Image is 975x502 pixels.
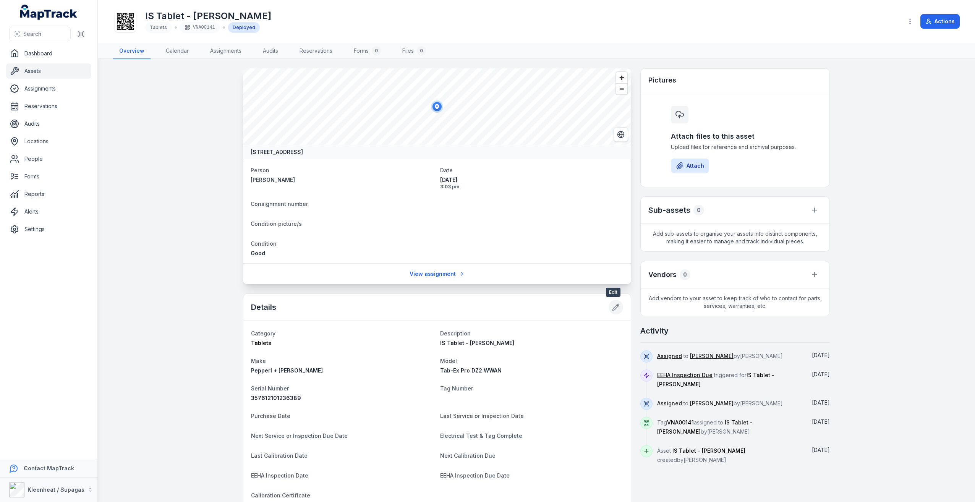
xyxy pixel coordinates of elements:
h3: Pictures [648,75,676,86]
canvas: Map [243,68,631,145]
span: Next Calibration Due [440,452,496,459]
span: Add vendors to your asset to keep track of who to contact for parts, services, warranties, etc. [641,288,829,316]
span: Date [440,167,453,173]
strong: [STREET_ADDRESS] [251,148,303,156]
span: Serial Number [251,385,289,392]
time: 10/01/2025, 9:44:51 am [812,399,830,406]
span: Search [23,30,41,38]
a: Dashboard [6,46,91,61]
span: [DATE] [812,371,830,377]
h2: Details [251,302,276,313]
a: Reservations [6,99,91,114]
a: Audits [6,116,91,131]
strong: Contact MapTrack [24,465,74,471]
a: Assigned [657,400,682,407]
a: [PERSON_NAME] [251,176,434,184]
span: Condition [251,240,277,247]
a: Audits [257,43,284,59]
span: Consignment number [251,201,308,207]
div: Deployed [228,22,260,33]
button: Zoom in [616,72,627,83]
span: IS Tablet - [PERSON_NAME] [672,447,745,454]
a: Forms0 [348,43,387,59]
div: 0 [417,46,426,55]
a: Reservations [293,43,338,59]
a: Locations [6,134,91,149]
a: Reports [6,186,91,202]
span: Asset created by [PERSON_NAME] [657,447,745,463]
h3: Attach files to this asset [671,131,799,142]
span: Tablets [251,340,271,346]
span: EEHA Inspection Date [251,472,308,479]
span: Tag assigned to by [PERSON_NAME] [657,419,753,435]
span: Good [251,250,265,256]
span: 357612101236389 [251,395,301,401]
a: Alerts [6,204,91,219]
a: [PERSON_NAME] [690,352,734,360]
div: 0 [372,46,381,55]
span: [DATE] [440,176,624,184]
span: [DATE] [812,447,830,453]
span: Person [251,167,269,173]
span: Calibration Certificate [251,492,310,499]
time: 29/05/2025, 3:03:04 pm [812,352,830,358]
a: Assets [6,63,91,79]
a: [PERSON_NAME] [690,400,734,407]
div: 0 [680,269,690,280]
span: Make [251,358,266,364]
button: Switch to Satellite View [614,127,628,142]
a: Overview [113,43,151,59]
time: 10/01/2025, 9:44:25 am [812,418,830,425]
div: 0 [693,205,704,215]
span: Pepperl + [PERSON_NAME] [251,367,323,374]
a: Forms [6,169,91,184]
a: View assignment [405,267,470,281]
span: IS Tablet - [PERSON_NAME] [440,340,514,346]
span: Edit [606,288,620,297]
span: Model [440,358,457,364]
span: [DATE] [812,418,830,425]
span: EEHA Inspection Due Date [440,472,510,479]
span: VNA00141 [667,419,694,426]
span: Purchase Date [251,413,290,419]
span: Next Service or Inspection Due Date [251,432,348,439]
a: Assignments [6,81,91,96]
span: Tag Number [440,385,473,392]
a: EEHA Inspection Due [657,371,713,379]
h2: Sub-assets [648,205,690,215]
span: Description [440,330,471,337]
span: [DATE] [812,352,830,358]
span: triggered for [657,372,774,387]
span: Add sub-assets to organise your assets into distinct components, making it easier to manage and t... [641,224,829,251]
span: 3:03 pm [440,184,624,190]
span: to by [PERSON_NAME] [657,353,783,359]
span: Last Service or Inspection Date [440,413,524,419]
span: Upload files for reference and archival purposes. [671,143,799,151]
time: 10/01/2025, 9:44:05 am [812,447,830,453]
a: Settings [6,222,91,237]
span: [DATE] [812,399,830,406]
button: Actions [920,14,960,29]
a: MapTrack [20,5,78,20]
h1: IS Tablet - [PERSON_NAME] [145,10,271,22]
a: People [6,151,91,167]
a: Files0 [396,43,432,59]
span: Category [251,330,275,337]
button: Zoom out [616,83,627,94]
time: 29/05/2025, 3:03:04 pm [440,176,624,190]
span: Tablets [150,24,167,30]
button: Attach [671,159,709,173]
h3: Vendors [648,269,677,280]
span: to by [PERSON_NAME] [657,400,783,406]
h2: Activity [640,325,669,336]
span: Tab-Ex Pro DZ2 WWAN [440,367,502,374]
a: Assigned [657,352,682,360]
button: Search [9,27,71,41]
time: 16/04/2025, 12:00:00 am [812,371,830,377]
span: Electrical Test & Tag Complete [440,432,522,439]
a: Calendar [160,43,195,59]
strong: Kleenheat / Supagas [28,486,84,493]
a: Assignments [204,43,248,59]
div: VNA00141 [180,22,220,33]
